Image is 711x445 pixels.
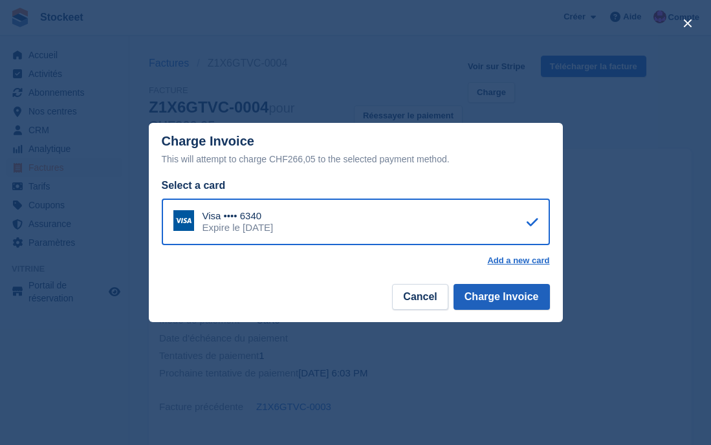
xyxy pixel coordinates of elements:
[173,210,194,231] img: Visa Logo
[162,151,550,167] div: This will attempt to charge CHF266,05 to the selected payment method.
[487,255,549,266] a: Add a new card
[162,134,550,167] div: Charge Invoice
[454,284,550,310] button: Charge Invoice
[202,210,274,222] div: Visa •••• 6340
[392,284,448,310] button: Cancel
[677,13,698,34] button: close
[162,178,550,193] div: Select a card
[202,222,274,233] div: Expire le [DATE]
